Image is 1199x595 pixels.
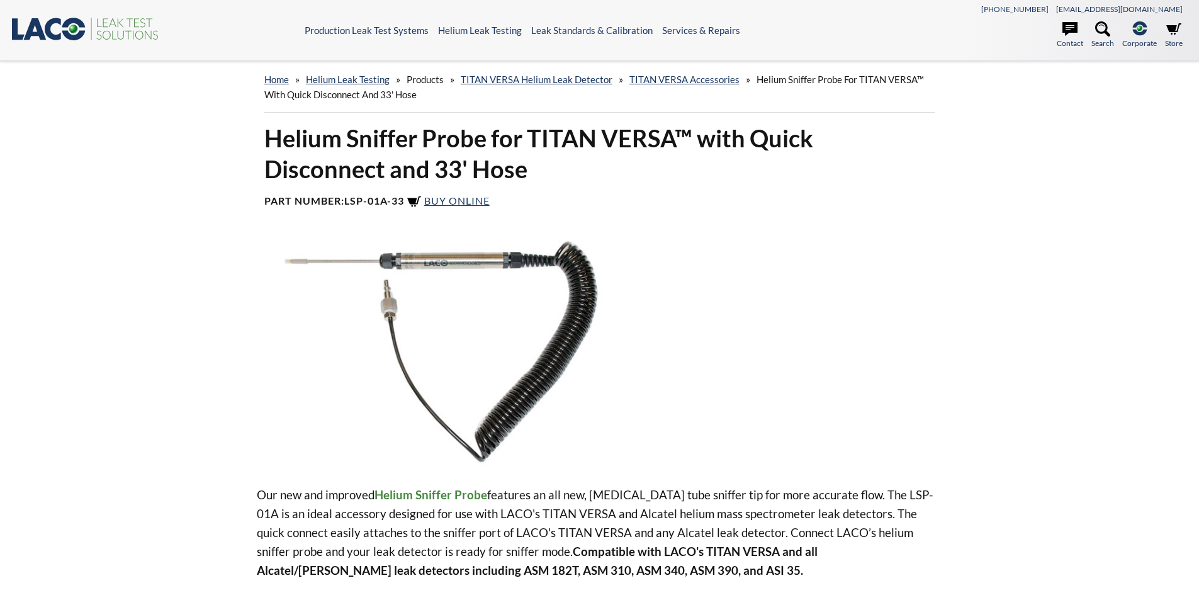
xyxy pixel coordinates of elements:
a: Leak Standards & Calibration [531,25,653,36]
a: Buy Online [407,195,490,207]
h4: Part Number: [264,195,935,210]
h1: Helium Sniffer Probe for TITAN VERSA™ with Quick Disconnect and 33' Hose [264,123,935,185]
a: [EMAIL_ADDRESS][DOMAIN_NAME] [1056,4,1183,14]
p: Our new and improved features an all new, [MEDICAL_DATA] tube sniffer tip for more accurate flow.... [257,485,943,580]
strong: Helium Sniffer Probe [374,487,487,502]
span: Buy Online [424,195,490,207]
a: Production Leak Test Systems [305,25,429,36]
a: [PHONE_NUMBER] [981,4,1049,14]
span: Products [407,74,444,85]
a: Store [1165,21,1183,49]
a: Helium Leak Testing [438,25,522,36]
a: Contact [1057,21,1083,49]
a: Helium Leak Testing [306,74,390,85]
span: Helium Sniffer Probe for TITAN VERSA™ with Quick Disconnect and 33' Hose [264,74,924,100]
a: Search [1091,21,1114,49]
a: TITAN VERSA Accessories [629,74,740,85]
div: » » » » » [264,62,935,113]
a: home [264,74,289,85]
b: LSP-01A-33 [344,195,404,207]
a: Services & Repairs [662,25,740,36]
span: Corporate [1122,37,1157,49]
img: Sniffer Probe, with coiled hose [257,240,658,465]
a: TITAN VERSA Helium Leak Detector [461,74,612,85]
